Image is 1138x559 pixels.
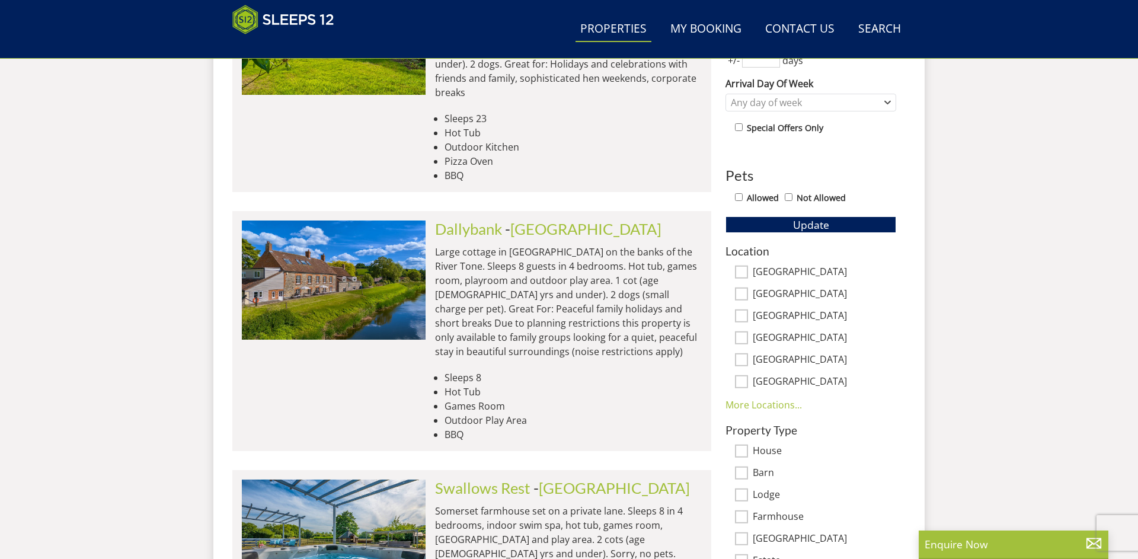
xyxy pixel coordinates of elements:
[666,16,746,43] a: My Booking
[753,489,896,502] label: Lodge
[797,191,846,205] label: Not Allowed
[445,154,702,168] li: Pizza Oven
[753,511,896,524] label: Farmhouse
[753,288,896,301] label: [GEOGRAPHIC_DATA]
[445,126,702,140] li: Hot Tub
[753,467,896,480] label: Barn
[753,266,896,279] label: [GEOGRAPHIC_DATA]
[728,96,881,109] div: Any day of week
[853,16,906,43] a: Search
[747,122,823,135] label: Special Offers Only
[753,310,896,323] label: [GEOGRAPHIC_DATA]
[505,220,661,238] span: -
[576,16,651,43] a: Properties
[242,221,426,339] img: riverside-somerset-holiday-accommodation-home-sleeps-8.original.jpg
[725,94,896,111] div: Combobox
[753,354,896,367] label: [GEOGRAPHIC_DATA]
[445,140,702,154] li: Outdoor Kitchen
[725,168,896,183] h3: Pets
[232,5,334,34] img: Sleeps 12
[445,399,702,413] li: Games Room
[510,220,661,238] a: [GEOGRAPHIC_DATA]
[780,53,805,68] span: days
[753,332,896,345] label: [GEOGRAPHIC_DATA]
[725,216,896,233] button: Update
[725,424,896,436] h3: Property Type
[435,479,530,497] a: Swallows Rest
[435,220,502,238] a: Dallybank
[445,111,702,126] li: Sleeps 23
[725,76,896,91] label: Arrival Day Of Week
[760,16,839,43] a: Contact Us
[445,370,702,385] li: Sleeps 8
[445,413,702,427] li: Outdoor Play Area
[533,479,690,497] span: -
[445,385,702,399] li: Hot Tub
[793,218,829,232] span: Update
[725,398,802,411] a: More Locations...
[435,245,702,359] p: Large cottage in [GEOGRAPHIC_DATA] on the banks of the River Tone. Sleeps 8 guests in 4 bedrooms....
[925,536,1102,552] p: Enquire Now
[539,479,690,497] a: [GEOGRAPHIC_DATA]
[747,191,779,205] label: Allowed
[753,533,896,546] label: [GEOGRAPHIC_DATA]
[445,168,702,183] li: BBQ
[445,427,702,442] li: BBQ
[753,445,896,458] label: House
[753,376,896,389] label: [GEOGRAPHIC_DATA]
[226,41,351,52] iframe: Customer reviews powered by Trustpilot
[725,53,742,68] span: +/-
[725,245,896,257] h3: Location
